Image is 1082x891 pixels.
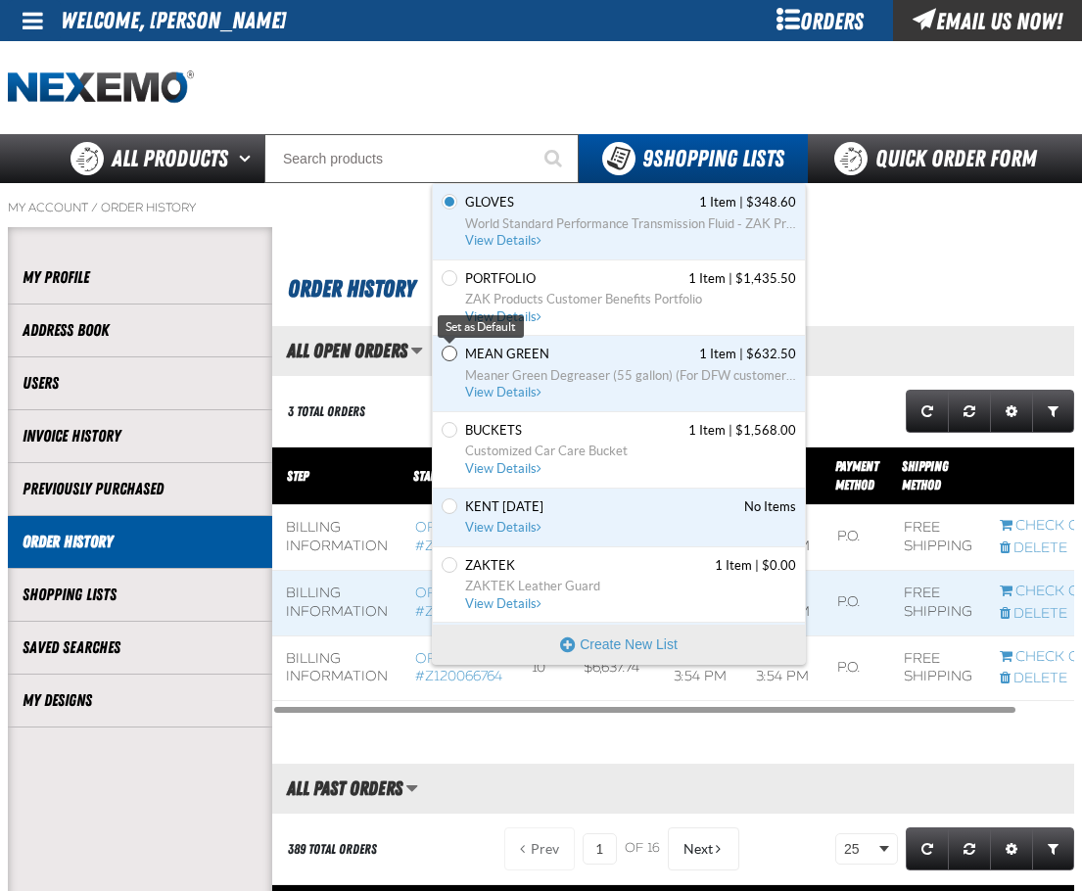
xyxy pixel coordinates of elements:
[287,468,308,484] span: Step
[518,635,570,701] td: 10
[729,423,732,438] span: |
[990,827,1033,870] a: Expand or Collapse Grid Settings
[583,833,617,865] input: Current page number
[948,827,991,870] a: Reset grid action
[715,557,752,575] span: 1 Item
[688,270,726,288] span: 1 Item
[465,461,544,476] span: View Details
[465,557,515,575] span: ZAKTEK
[8,70,194,105] img: Nexemo logo
[465,498,543,516] span: Kent 3.21.2023
[23,689,258,712] a: My Designs
[688,422,726,440] span: 1 Item
[1032,390,1074,433] a: Expand or Collapse Grid Filters
[461,422,796,478] a: Buckets contains 1 item. Total cost is $1,568.00. Click to see all items, discounts, taxes and ot...
[735,422,796,440] span: $1,568.00
[465,367,796,385] span: Meaner Green Degreaser (55 gallon) (For DFW customers ONLY)
[465,578,796,595] span: ZAKTEK Leather Guard
[286,650,388,687] div: Billing Information
[1032,827,1074,870] a: Expand or Collapse Grid Filters
[433,625,805,664] button: Create New List. Opens a popup
[729,271,732,286] span: |
[101,200,196,215] a: Order History
[668,827,739,870] button: Next Page
[579,134,808,183] button: You have 9 Shopping Lists. Open to view details
[746,194,796,211] span: $348.60
[890,570,986,635] td: Free Shipping
[23,636,258,659] a: Saved Searches
[823,635,890,701] td: P.O.
[735,270,796,288] span: $1,435.50
[415,650,502,685] a: Order #Z120066764
[755,558,759,573] span: |
[8,200,88,215] a: My Account
[288,275,415,303] span: Order History
[461,194,796,250] a: GLOVES contains 1 item. Total cost is $348.60. Click to see all items, discounts, taxes and other...
[948,390,991,433] a: Reset grid action
[91,200,98,215] span: /
[890,635,986,701] td: Free Shipping
[461,270,796,326] a: PORTFOLIO contains 1 item. Total cost is $1,435.50. Click to see all items, discounts, taxes and ...
[23,584,258,606] a: Shopping Lists
[465,385,544,399] span: View Details
[625,840,660,858] span: of 16
[465,443,796,460] span: Customized Car Care Bucket
[699,346,736,363] span: 1 Item
[808,134,1073,183] a: Quick Order Form
[823,505,890,571] td: P.O.
[23,319,258,342] a: Address Book
[642,145,784,172] span: Shopping Lists
[844,839,875,860] span: 25
[742,635,823,701] td: [DATE] 3:54 PM
[762,557,796,575] span: $0.00
[739,347,743,361] span: |
[465,233,544,248] span: View Details
[835,458,878,492] a: Payment Method
[286,519,388,556] div: Billing Information
[410,334,423,367] button: Manage grid views. Current view is All Open Orders
[8,70,194,105] a: Home
[902,458,948,492] span: Shipping Method
[465,270,536,288] span: PORTFOLIO
[288,402,365,421] div: 3 Total Orders
[272,340,407,361] h2: All Open Orders
[465,194,514,211] span: GLOVES
[272,777,402,799] h2: All Past Orders
[413,468,484,484] span: Started From
[465,422,522,440] span: Buckets
[23,478,258,500] a: Previously Purchased
[570,635,660,701] td: $6,637.74
[23,266,258,289] a: My Profile
[465,291,796,308] span: ZAK Products Customer Benefits Portfolio
[415,519,504,554] a: Order #Z120053462
[465,346,549,363] span: MEAN GREEN
[288,840,377,859] div: 389 Total Orders
[465,520,544,535] span: View Details
[465,215,796,233] span: World Standard Performance Transmission Fluid - ZAK Products
[461,557,796,613] a: ZAKTEK contains 1 item. Total cost is $0.00. Click to see all items, discounts, taxes and other a...
[890,505,986,571] td: Free Shipping
[415,585,504,620] a: Order #Z120057706
[683,841,713,857] span: Next Page
[23,531,258,553] a: Order History
[906,390,949,433] a: Refresh grid action
[232,134,264,183] button: Open All Products pages
[530,134,579,183] button: Start Searching
[823,570,890,635] td: P.O.
[23,372,258,395] a: Users
[23,425,258,447] a: Invoice History
[744,498,796,516] span: No Items
[990,390,1033,433] a: Expand or Collapse Grid Settings
[465,596,544,611] span: View Details
[264,134,579,183] input: Search
[660,635,742,701] td: [DATE] 3:54 PM
[461,498,796,537] a: Kent 3.21.2023 is empty. View Details
[8,200,1074,215] nav: Breadcrumbs
[286,585,388,622] div: Billing Information
[906,827,949,870] a: Refresh grid action
[699,194,736,211] span: 1 Item
[432,183,806,665] div: You have 9 Shopping Lists. Open to view details
[112,141,228,176] span: All Products
[746,346,796,363] span: $632.50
